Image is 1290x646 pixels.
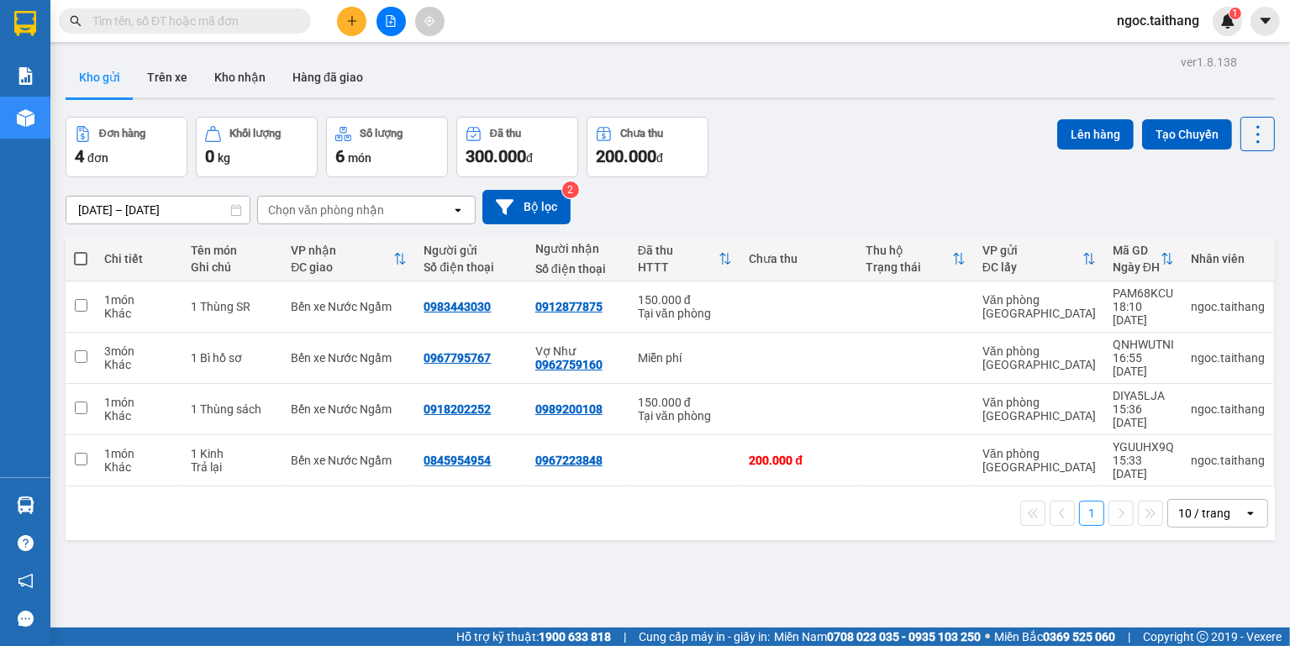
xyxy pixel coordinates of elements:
div: 0967223848 [535,454,603,467]
span: đ [656,151,663,165]
div: Vợ Như [535,344,621,358]
span: | [624,628,626,646]
div: 1 món [104,447,174,460]
div: Bến xe Nước Ngầm [291,454,407,467]
span: Miền Bắc [994,628,1115,646]
div: Chưa thu [749,252,849,265]
div: 200.000 đ [749,454,849,467]
div: 0845954954 [424,454,491,467]
div: ngoc.taithang [1191,300,1265,313]
th: Toggle SortBy [857,237,974,281]
span: đơn [87,151,108,165]
button: aim [415,7,445,36]
div: 16:55 [DATE] [1113,351,1174,378]
button: Chưa thu200.000đ [587,117,708,177]
div: VP nhận [291,244,393,257]
img: warehouse-icon [17,109,34,127]
div: Bến xe Nước Ngầm [291,300,407,313]
div: HTTT [638,260,719,274]
span: đ [526,151,533,165]
button: Đơn hàng4đơn [66,117,187,177]
span: | [1128,628,1130,646]
div: Mã GD [1113,244,1161,257]
span: search [70,15,82,27]
span: plus [346,15,358,27]
div: Đã thu [490,128,521,139]
div: ĐC giao [291,260,393,274]
div: Khác [104,307,174,320]
span: question-circle [18,535,34,551]
div: Văn phòng [GEOGRAPHIC_DATA] [982,344,1096,371]
div: Bến xe Nước Ngầm [291,351,407,365]
input: Tìm tên, số ĐT hoặc mã đơn [92,12,291,30]
img: solution-icon [17,67,34,85]
div: Nhân viên [1191,252,1265,265]
div: Bến xe Nước Ngầm [291,402,407,416]
div: Số điện thoại [535,262,621,276]
button: Lên hàng [1057,119,1134,150]
div: ngoc.taithang [1191,351,1265,365]
th: Toggle SortBy [282,237,415,281]
button: plus [337,7,366,36]
th: Toggle SortBy [1104,237,1182,281]
span: 6 [335,146,345,166]
div: 15:33 [DATE] [1113,454,1174,481]
div: Người nhận [535,242,621,255]
button: file-add [376,7,406,36]
div: ngoc.taithang [1191,402,1265,416]
div: Khác [104,409,174,423]
span: Miền Nam [774,628,981,646]
div: Đã thu [638,244,719,257]
th: Toggle SortBy [974,237,1104,281]
div: 0989200108 [535,402,603,416]
div: Khác [104,358,174,371]
button: 1 [1079,501,1104,526]
div: Người gửi [424,244,518,257]
span: file-add [385,15,397,27]
div: ngoc.taithang [1191,454,1265,467]
div: DIYA5LJA [1113,389,1174,402]
div: Chi tiết [104,252,174,265]
button: Kho nhận [201,57,279,97]
div: 1 Kinh [191,447,275,460]
div: Ghi chú [191,260,275,274]
div: 0912877875 [535,300,603,313]
div: 3 món [104,344,174,358]
div: Ngày ĐH [1113,260,1161,274]
div: Chọn văn phòng nhận [268,202,384,218]
th: Toggle SortBy [629,237,740,281]
sup: 1 [1229,8,1241,19]
input: Select a date range. [66,197,250,223]
div: 0983443030 [424,300,491,313]
button: Đã thu300.000đ [456,117,578,177]
span: 300.000 [466,146,526,166]
div: 1 món [104,293,174,307]
div: Trạng thái [866,260,952,274]
span: aim [424,15,435,27]
div: 1 Thùng sách [191,402,275,416]
svg: open [451,203,465,217]
div: PAM68KCU [1113,286,1174,300]
button: caret-down [1251,7,1280,36]
button: Khối lượng0kg [196,117,318,177]
span: Hỗ trợ kỹ thuật: [456,628,611,646]
div: Thu hộ [866,244,952,257]
strong: 0708 023 035 - 0935 103 250 [827,630,981,643]
span: Cung cấp máy in - giấy in: [639,628,770,646]
div: ver 1.8.138 [1181,53,1237,71]
button: Tạo Chuyến [1142,119,1232,150]
button: Hàng đã giao [279,57,376,97]
div: Miễn phí [638,351,732,365]
span: ⚪️ [985,633,990,640]
img: logo-vxr [14,11,36,36]
span: copyright [1197,631,1208,643]
div: 150.000 đ [638,396,732,409]
div: Tên món [191,244,275,257]
div: 150.000 đ [638,293,732,307]
span: notification [18,573,34,589]
button: Kho gửi [66,57,134,97]
div: 1 Bì hồ sơ [191,351,275,365]
div: YGUUHX9Q [1113,440,1174,454]
div: Số điện thoại [424,260,518,274]
div: VP gửi [982,244,1082,257]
